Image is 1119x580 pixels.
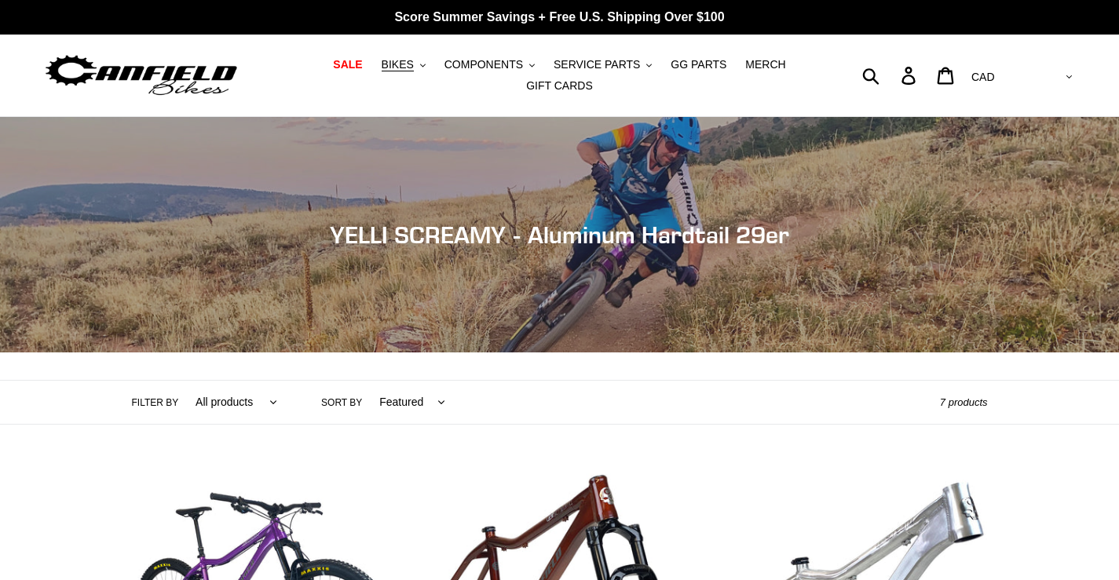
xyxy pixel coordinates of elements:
[940,396,988,408] span: 7 products
[546,54,660,75] button: SERVICE PARTS
[330,221,789,249] span: YELLI SCREAMY - Aluminum Hardtail 29er
[745,58,785,71] span: MERCH
[737,54,793,75] a: MERCH
[554,58,640,71] span: SERVICE PARTS
[382,58,414,71] span: BIKES
[43,51,240,100] img: Canfield Bikes
[325,54,370,75] a: SALE
[321,396,362,410] label: Sort by
[663,54,734,75] a: GG PARTS
[374,54,433,75] button: BIKES
[333,58,362,71] span: SALE
[132,396,179,410] label: Filter by
[444,58,523,71] span: COMPONENTS
[518,75,601,97] a: GIFT CARDS
[526,79,593,93] span: GIFT CARDS
[671,58,726,71] span: GG PARTS
[871,58,911,93] input: Search
[437,54,543,75] button: COMPONENTS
